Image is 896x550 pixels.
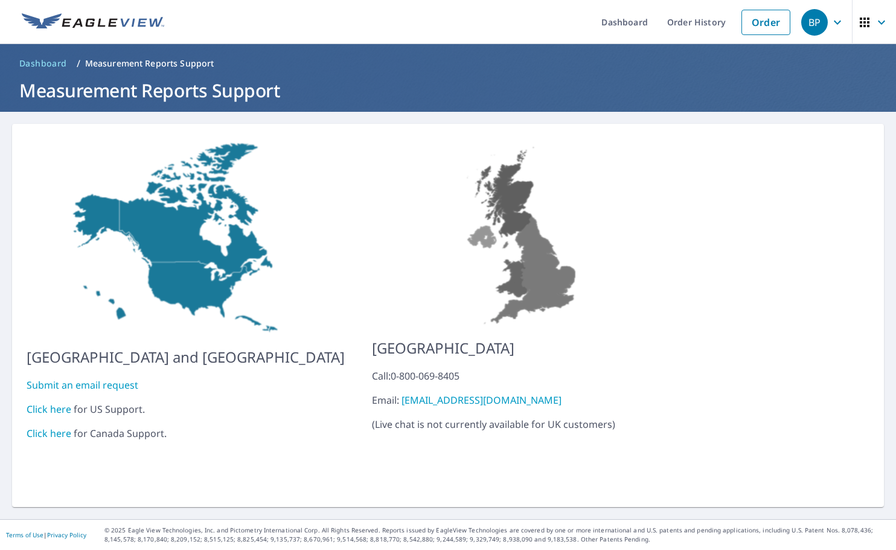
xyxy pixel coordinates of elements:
[77,56,80,71] li: /
[372,337,676,359] p: [GEOGRAPHIC_DATA]
[372,138,676,328] img: US-MAP
[27,427,71,440] a: Click here
[6,531,86,539] p: |
[6,531,43,539] a: Terms of Use
[14,54,72,73] a: Dashboard
[19,57,67,70] span: Dashboard
[85,57,214,70] p: Measurement Reports Support
[27,426,345,441] div: for Canada Support.
[27,403,71,416] a: Click here
[372,369,676,383] div: Call: 0-800-069-8405
[27,378,138,392] a: Submit an email request
[741,10,790,35] a: Order
[372,393,676,407] div: Email:
[372,369,676,432] p: ( Live chat is not currently available for UK customers )
[27,402,345,416] div: for US Support.
[27,138,345,337] img: US-MAP
[27,346,345,368] p: [GEOGRAPHIC_DATA] and [GEOGRAPHIC_DATA]
[47,531,86,539] a: Privacy Policy
[402,393,562,407] a: [EMAIL_ADDRESS][DOMAIN_NAME]
[14,54,882,73] nav: breadcrumb
[22,13,164,31] img: EV Logo
[801,9,828,36] div: BP
[14,78,882,103] h1: Measurement Reports Support
[104,526,890,544] p: © 2025 Eagle View Technologies, Inc. and Pictometry International Corp. All Rights Reserved. Repo...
